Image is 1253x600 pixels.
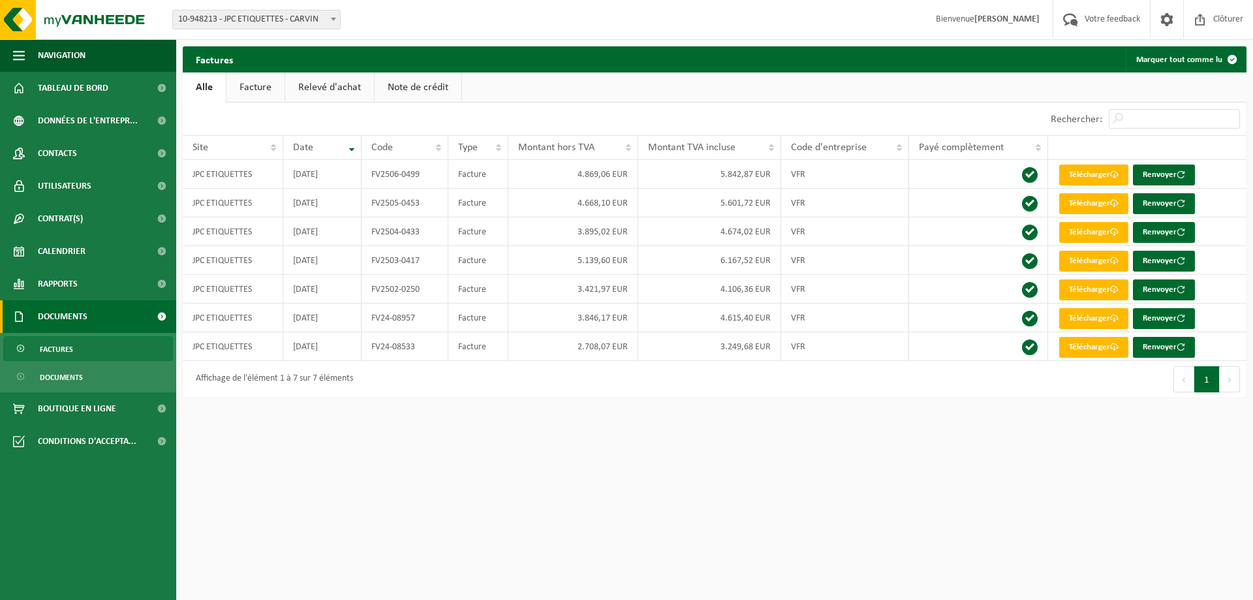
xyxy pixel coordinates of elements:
[38,39,85,72] span: Navigation
[3,336,173,361] a: Factures
[3,364,173,389] a: Documents
[38,235,85,268] span: Calendrier
[38,268,78,300] span: Rapports
[38,425,136,458] span: Conditions d'accepta...
[362,332,448,361] td: FV24-08533
[781,189,909,217] td: VFR
[226,72,285,103] a: Facture
[183,275,283,304] td: JPC ETIQUETTES
[1133,337,1195,358] button: Renvoyer
[448,189,508,217] td: Facture
[189,368,353,391] div: Affichage de l'élément 1 à 7 sur 7 éléments
[183,72,226,103] a: Alle
[508,246,638,275] td: 5.139,60 EUR
[448,246,508,275] td: Facture
[974,14,1040,24] strong: [PERSON_NAME]
[283,217,362,246] td: [DATE]
[283,246,362,275] td: [DATE]
[183,217,283,246] td: JPC ETIQUETTES
[781,217,909,246] td: VFR
[448,275,508,304] td: Facture
[1059,251,1128,272] a: Télécharger
[1133,308,1195,329] button: Renvoyer
[638,332,782,361] td: 3.249,68 EUR
[638,217,782,246] td: 4.674,02 EUR
[508,275,638,304] td: 3.421,97 EUR
[283,160,362,189] td: [DATE]
[458,142,478,153] span: Type
[283,332,362,361] td: [DATE]
[1133,193,1195,214] button: Renvoyer
[173,10,340,29] span: 10-948213 - JPC ETIQUETTES - CARVIN
[1126,46,1245,72] button: Marquer tout comme lu
[362,246,448,275] td: FV2503-0417
[362,160,448,189] td: FV2506-0499
[38,104,138,137] span: Données de l'entrepr...
[1051,114,1102,125] label: Rechercher:
[508,304,638,332] td: 3.846,17 EUR
[38,137,77,170] span: Contacts
[38,300,87,333] span: Documents
[183,189,283,217] td: JPC ETIQUETTES
[638,304,782,332] td: 4.615,40 EUR
[375,72,461,103] a: Note de crédit
[362,217,448,246] td: FV2504-0433
[1059,222,1128,243] a: Télécharger
[183,304,283,332] td: JPC ETIQUETTES
[1059,308,1128,329] a: Télécharger
[283,189,362,217] td: [DATE]
[38,392,116,425] span: Boutique en ligne
[183,46,246,72] h2: Factures
[638,189,782,217] td: 5.601,72 EUR
[648,142,735,153] span: Montant TVA incluse
[40,337,73,362] span: Factures
[791,142,867,153] span: Code d'entreprise
[448,160,508,189] td: Facture
[38,72,108,104] span: Tableau de bord
[508,332,638,361] td: 2.708,07 EUR
[362,275,448,304] td: FV2502-0250
[781,246,909,275] td: VFR
[781,160,909,189] td: VFR
[1059,165,1128,185] a: Télécharger
[362,304,448,332] td: FV24-08957
[638,246,782,275] td: 6.167,52 EUR
[508,217,638,246] td: 3.895,02 EUR
[371,142,393,153] span: Code
[183,332,283,361] td: JPC ETIQUETTES
[183,246,283,275] td: JPC ETIQUETTES
[283,304,362,332] td: [DATE]
[448,217,508,246] td: Facture
[38,202,83,235] span: Contrat(s)
[919,142,1004,153] span: Payé complètement
[638,160,782,189] td: 5.842,87 EUR
[448,332,508,361] td: Facture
[781,332,909,361] td: VFR
[638,275,782,304] td: 4.106,36 EUR
[1133,222,1195,243] button: Renvoyer
[172,10,341,29] span: 10-948213 - JPC ETIQUETTES - CARVIN
[362,189,448,217] td: FV2505-0453
[1133,279,1195,300] button: Renvoyer
[183,160,283,189] td: JPC ETIQUETTES
[1220,366,1240,392] button: Next
[1059,193,1128,214] a: Télécharger
[1194,366,1220,392] button: 1
[781,275,909,304] td: VFR
[40,365,83,390] span: Documents
[508,189,638,217] td: 4.668,10 EUR
[781,304,909,332] td: VFR
[508,160,638,189] td: 4.869,06 EUR
[193,142,208,153] span: Site
[1133,165,1195,185] button: Renvoyer
[448,304,508,332] td: Facture
[283,275,362,304] td: [DATE]
[293,142,313,153] span: Date
[1059,337,1128,358] a: Télécharger
[1173,366,1194,392] button: Previous
[1059,279,1128,300] a: Télécharger
[38,170,91,202] span: Utilisateurs
[285,72,374,103] a: Relevé d'achat
[1133,251,1195,272] button: Renvoyer
[518,142,595,153] span: Montant hors TVA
